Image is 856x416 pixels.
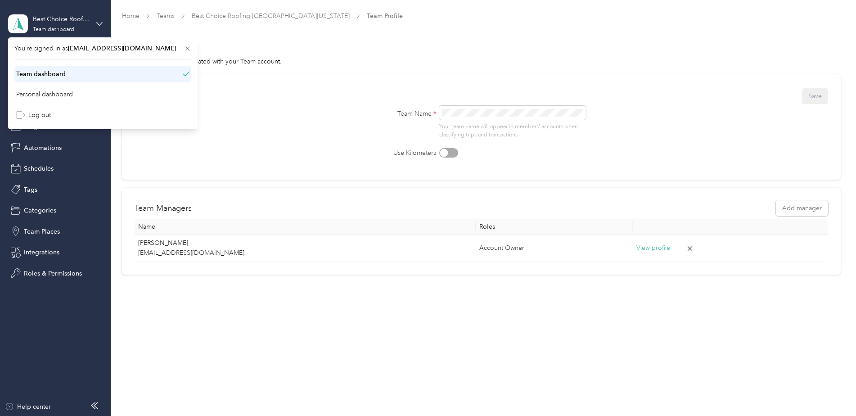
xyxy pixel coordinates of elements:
span: Tags [24,185,37,194]
p: [PERSON_NAME] [138,238,472,248]
label: Use Kilometers [355,148,436,158]
span: Integrations [24,248,59,257]
button: Help center [5,402,51,411]
span: [EMAIL_ADDRESS][DOMAIN_NAME] [68,45,176,52]
a: Best Choice Roofing [GEOGRAPHIC_DATA][US_STATE] [192,12,350,20]
span: Schedules [24,164,54,173]
span: Categories [24,206,56,215]
iframe: Everlance-gr Chat Button Frame [806,366,856,416]
span: Automations [24,143,62,153]
button: View profile [636,243,670,253]
p: [EMAIL_ADDRESS][DOMAIN_NAME] [138,248,472,258]
th: Name [135,219,476,235]
div: Account Owner [479,243,629,253]
span: Team Profile [367,11,403,21]
button: Add manager [776,200,828,216]
a: Teams [157,12,175,20]
div: Team dashboard [33,27,74,32]
div: Team dashboard [16,69,66,79]
div: Best Choice Roofing [GEOGRAPHIC_DATA][US_STATE] [33,14,89,24]
p: Your team name will appear in members’ accounts when classifying trips and transactions. [439,123,586,139]
a: Home [122,12,140,20]
div: Log out [16,110,51,120]
label: Team Name [355,109,436,118]
div: Manage information associated with your Team account. [122,57,841,66]
div: Personal dashboard [16,90,73,99]
span: Team Places [24,227,60,236]
span: Roles & Permissions [24,269,82,278]
th: Roles [476,219,633,235]
span: You’re signed in as [14,44,191,53]
h2: Team Managers [135,202,192,214]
